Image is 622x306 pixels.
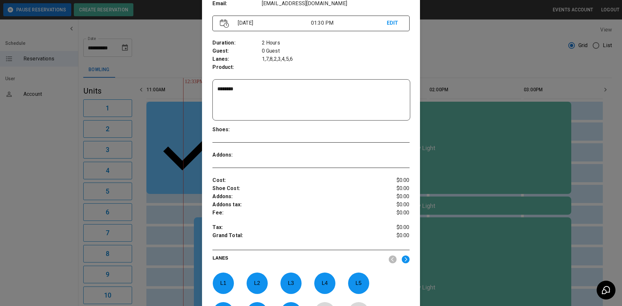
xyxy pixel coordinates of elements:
p: Cost : [212,176,376,185]
img: nav_left.svg [389,255,397,263]
p: Guest : [212,47,262,55]
p: 0 Guest [262,47,410,55]
p: Fee : [212,209,376,217]
p: 01:30 PM [311,19,387,27]
p: L 3 [280,275,302,291]
p: L 5 [348,275,369,291]
p: L 2 [246,275,268,291]
p: L 1 [212,275,234,291]
p: L 4 [314,275,335,291]
p: $0.00 [377,176,410,185]
img: right.svg [402,255,410,263]
p: Shoe Cost : [212,185,376,193]
p: 1,7,8,2,3,4,5,6 [262,55,410,63]
p: Tax : [212,223,376,232]
p: Addons tax : [212,201,376,209]
p: $0.00 [377,232,410,241]
p: [DATE] [235,19,311,27]
p: LANES [212,255,383,264]
p: Addons : [212,151,262,159]
p: 2 Hours [262,39,410,47]
p: EDIT [387,19,402,27]
p: $0.00 [377,223,410,232]
p: $0.00 [377,201,410,209]
img: Vector [220,19,229,28]
p: Grand Total : [212,232,376,241]
p: Addons : [212,193,376,201]
p: Product : [212,63,262,71]
p: $0.00 [377,185,410,193]
p: $0.00 [377,209,410,217]
p: Duration : [212,39,262,47]
p: Shoes : [212,126,262,134]
p: $0.00 [377,193,410,201]
p: Lanes : [212,55,262,63]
